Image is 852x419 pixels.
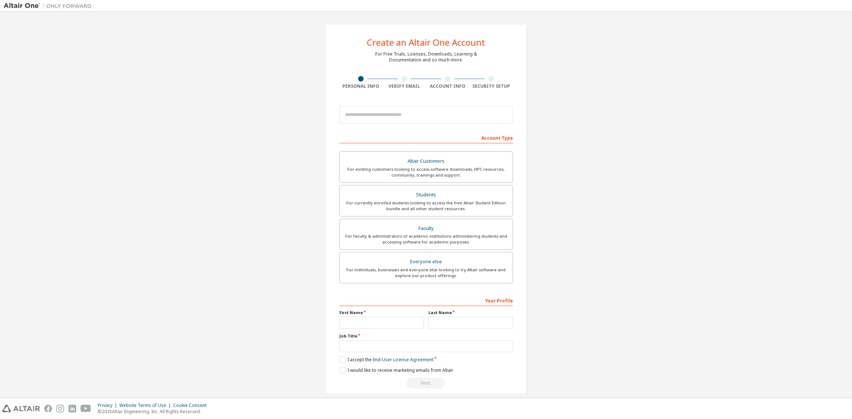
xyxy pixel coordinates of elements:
[339,378,513,389] div: Read and acccept EULA to continue
[428,310,513,316] label: Last Name
[68,405,76,412] img: linkedin.svg
[344,233,508,245] div: For faculty & administrators of academic institutions administering students and accessing softwa...
[344,257,508,267] div: Everyone else
[375,51,477,63] div: For Free Trials, Licenses, Downloads, Learning & Documentation and so much more.
[426,83,470,89] div: Account Info
[4,2,95,10] img: Altair One
[339,367,453,373] label: I would like to receive marketing emails from Altair
[344,200,508,212] div: For currently enrolled students looking to access the free Altair Student Edition bundle and all ...
[339,294,513,306] div: Your Profile
[339,333,513,339] label: Job Title
[56,405,64,412] img: instagram.svg
[339,83,383,89] div: Personal Info
[44,405,52,412] img: facebook.svg
[339,132,513,143] div: Account Type
[81,405,91,412] img: youtube.svg
[344,190,508,200] div: Students
[344,166,508,178] div: For existing customers looking to access software downloads, HPC resources, community, trainings ...
[119,403,173,408] div: Website Terms of Use
[344,267,508,279] div: For individuals, businesses and everyone else looking to try Altair software and explore our prod...
[469,83,513,89] div: Security Setup
[383,83,426,89] div: Verify Email
[98,408,211,415] p: © 2025 Altair Engineering, Inc. All Rights Reserved.
[173,403,211,408] div: Cookie Consent
[2,405,40,412] img: altair_logo.svg
[339,356,434,363] label: I accept the
[373,356,434,363] a: End-User License Agreement
[98,403,119,408] div: Privacy
[367,38,485,47] div: Create an Altair One Account
[344,223,508,234] div: Faculty
[339,310,424,316] label: First Name
[344,156,508,166] div: Altair Customers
